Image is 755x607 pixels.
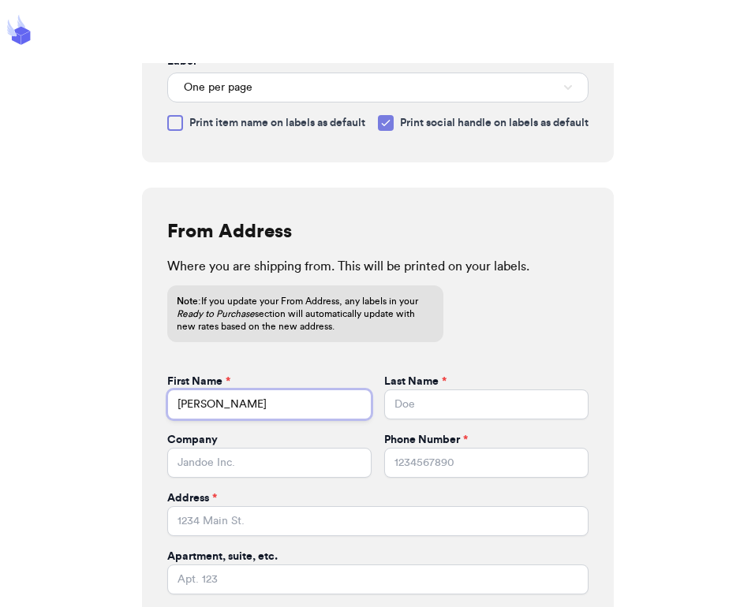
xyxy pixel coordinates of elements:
[167,73,589,102] button: One per page
[167,564,589,594] input: Apt. 123
[189,115,365,131] span: Print item name on labels as default
[167,490,217,506] label: Address
[400,115,589,131] span: Print social handle on labels as default
[384,374,447,389] label: Last Name
[167,219,292,244] h2: From Address
[167,374,230,389] label: First Name
[184,80,252,95] span: One per page
[177,295,434,333] p: If you update your From Address, any labels in your section will automatically update with new ra...
[384,448,589,478] input: 1234567890
[167,448,372,478] input: Jandoe Inc.
[167,257,589,276] p: Where you are shipping from. This will be printed on your labels.
[384,432,468,448] label: Phone Number
[384,389,589,419] input: Doe
[167,389,372,419] input: John
[167,506,589,536] input: 1234 Main St.
[167,549,278,564] label: Apartment, suite, etc.
[167,432,218,448] label: Company
[177,309,255,318] i: Ready to Purchase
[177,296,201,306] span: Note:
